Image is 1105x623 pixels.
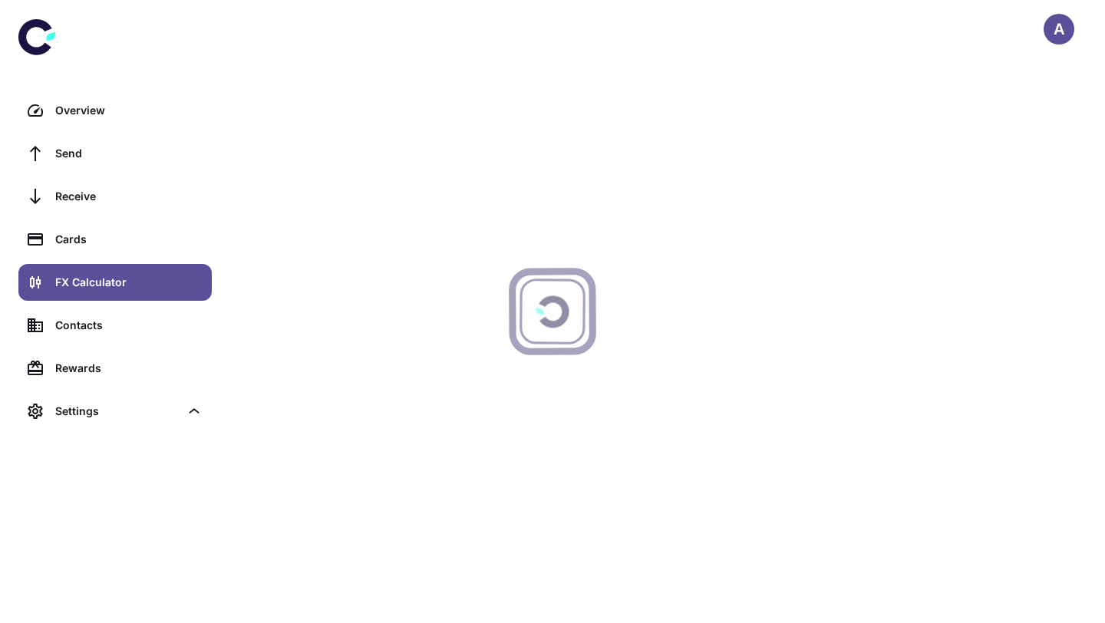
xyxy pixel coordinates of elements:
div: Contacts [55,317,203,334]
div: Settings [55,403,180,420]
div: Settings [18,393,212,430]
a: Send [18,135,212,172]
a: FX Calculator [18,264,212,301]
div: Send [55,145,203,162]
div: Receive [55,188,203,205]
div: Overview [55,102,203,119]
div: Cards [55,231,203,248]
a: Overview [18,92,212,129]
a: Cards [18,221,212,258]
a: Contacts [18,307,212,344]
a: Receive [18,178,212,215]
div: FX Calculator [55,274,203,291]
a: Rewards [18,350,212,387]
div: Rewards [55,360,203,377]
button: A [1044,14,1074,44]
